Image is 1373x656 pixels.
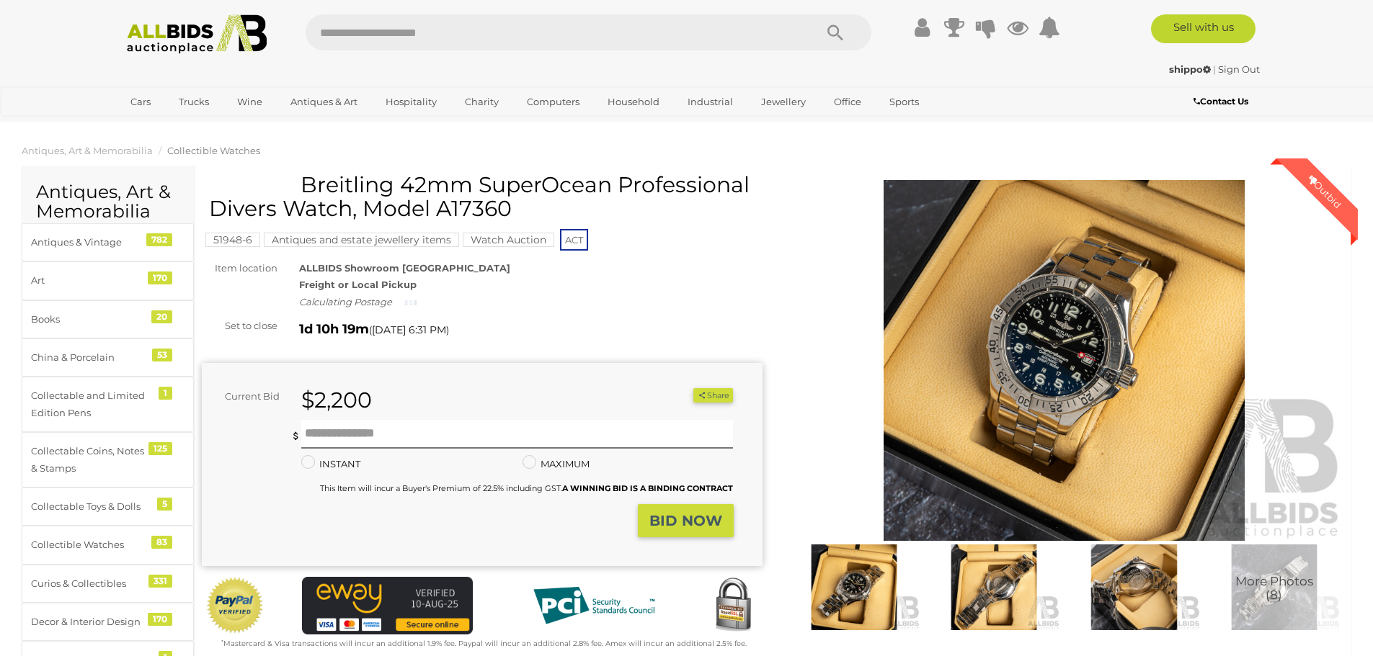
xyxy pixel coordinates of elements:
[562,483,733,493] b: A WINNING BID IS A BINDING CONTRACT
[31,311,150,328] div: Books
[678,90,742,114] a: Industrial
[22,487,194,526] a: Collectable Toys & Dolls 5
[146,233,172,246] div: 782
[157,498,172,511] div: 5
[638,504,734,538] button: BID NOW
[148,442,172,455] div: 125
[299,262,510,274] strong: ALLBIDS Showroom [GEOGRAPHIC_DATA]
[151,310,172,323] div: 20
[221,639,747,648] small: Mastercard & Visa transactions will incur an additional 1.9% fee. Paypal will incur an additional...
[22,300,194,338] a: Books 20
[1169,63,1211,75] strong: shippo
[264,234,459,246] a: Antiques and estate jewellery items
[31,349,150,366] div: China & Porcelain
[560,229,588,251] span: ACT
[202,388,290,405] div: Current Bid
[405,299,417,307] img: small-loading.gif
[22,261,194,300] a: Art 170
[36,182,179,222] h2: Antiques, Art & Memorabilia
[784,180,1345,541] img: Breitling 42mm SuperOcean Professional Divers Watch, Model A17360
[31,234,150,251] div: Antiques & Vintage
[649,512,722,529] strong: BID NOW
[799,14,871,50] button: Search
[167,145,260,156] a: Collectible Watches
[22,223,194,261] a: Antiques & Vintage 782
[31,498,150,515] div: Collectable Toys & Dolls
[205,233,260,247] mark: 51948-6
[456,90,508,114] a: Charity
[523,456,590,472] label: MAXIMUM
[31,443,150,477] div: Collectable Coins, Notes & Stamps
[677,388,691,403] li: Watch this item
[121,114,242,138] a: [GEOGRAPHIC_DATA]
[928,544,1060,630] img: Breitling 42mm SuperOcean Professional Divers Watch, Model A17360
[121,90,160,114] a: Cars
[301,456,360,472] label: INSTANT
[191,318,288,334] div: Set to close
[752,90,815,114] a: Jewellery
[148,613,172,626] div: 170
[264,233,459,247] mark: Antiques and estate jewellery items
[22,338,194,377] a: China & Porcelain 53
[281,90,367,114] a: Antiques & Art
[463,233,554,247] mark: Watch Auction
[151,536,172,549] div: 83
[1213,63,1216,75] span: |
[191,260,288,277] div: Item location
[522,577,666,634] img: PCI DSS compliant
[1194,96,1248,107] b: Contact Us
[31,575,150,592] div: Curios & Collectibles
[22,432,194,487] a: Collectable Coins, Notes & Stamps 125
[301,387,372,413] strong: $2,200
[31,387,150,421] div: Collectable and Limited Edition Pens
[22,565,194,603] a: Curios & Collectibles 331
[22,603,194,641] a: Decor & Interior Design 170
[1218,63,1260,75] a: Sign Out
[376,90,446,114] a: Hospitality
[1292,158,1358,225] div: Outbid
[1208,544,1341,630] a: More Photos(8)
[205,577,265,634] img: Official PayPal Seal
[825,90,871,114] a: Office
[1067,544,1200,630] img: Breitling 42mm SuperOcean Professional Divers Watch, Model A17360
[31,536,150,553] div: Collectible Watches
[228,90,272,114] a: Wine
[31,272,150,289] div: Art
[152,349,172,361] div: 53
[369,324,449,336] span: ( )
[320,483,733,493] small: This Item will incur a Buyer's Premium of 22.5% including GST.
[299,321,369,337] strong: 1d 10h 19m
[169,90,218,114] a: Trucks
[148,271,172,284] div: 170
[22,377,194,432] a: Collectable and Limited Edition Pens 1
[22,145,153,156] a: Antiques, Art & Memorabilia
[299,296,392,307] i: Calculating Postage
[880,90,928,114] a: Sports
[205,234,260,246] a: 51948-6
[704,577,762,634] img: Secured by Rapid SSL
[299,279,417,290] strong: Freight or Local Pickup
[1169,63,1213,75] a: shippo
[209,173,759,220] h1: Breitling 42mm SuperOcean Professional Divers Watch, Model A17360
[159,387,172,400] div: 1
[1151,14,1256,43] a: Sell with us
[302,577,473,634] img: eWAY Payment Gateway
[517,90,589,114] a: Computers
[1235,575,1313,602] span: More Photos (8)
[372,323,446,336] span: [DATE] 6:31 PM
[1208,544,1341,630] img: Breitling 42mm SuperOcean Professional Divers Watch, Model A17360
[31,614,150,630] div: Decor & Interior Design
[1194,94,1252,109] a: Contact Us
[463,234,554,246] a: Watch Auction
[148,575,172,588] div: 331
[598,90,669,114] a: Household
[119,14,275,54] img: Allbids.com.au
[22,526,194,564] a: Collectible Watches 83
[788,544,920,630] img: Breitling 42mm SuperOcean Professional Divers Watch, Model A17360
[693,388,733,403] button: Share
